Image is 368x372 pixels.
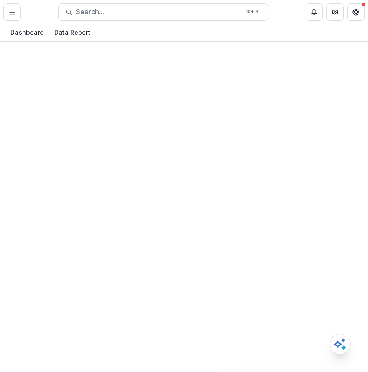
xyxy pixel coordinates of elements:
[243,7,261,16] div: ⌘ + K
[7,26,47,39] div: Dashboard
[51,26,94,39] div: Data Report
[76,8,240,16] span: Search...
[7,24,47,41] a: Dashboard
[3,3,21,21] button: Toggle Menu
[326,3,344,21] button: Partners
[51,24,94,41] a: Data Report
[347,3,365,21] button: Get Help
[306,3,323,21] button: Notifications
[330,334,351,355] button: Open AI Assistant
[58,3,268,21] button: Search...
